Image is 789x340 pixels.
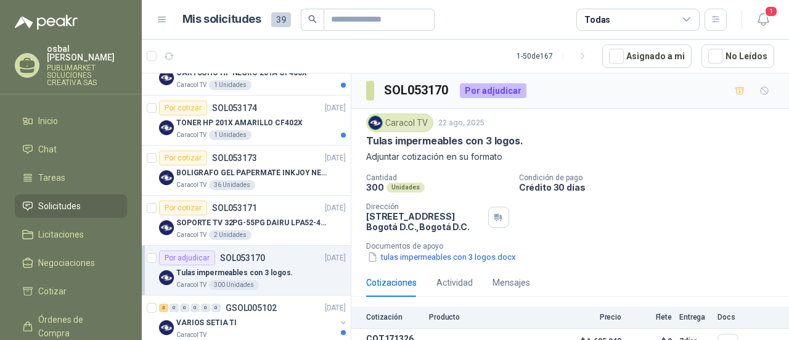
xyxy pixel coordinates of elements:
span: Licitaciones [38,228,84,241]
p: Caracol TV [176,230,206,240]
p: TONER HP 201X AMARILLO CF402X [176,117,303,129]
a: 3 0 0 0 0 0 GSOL005102[DATE] Company LogoVARIOS SETIA TICaracol TV [159,301,348,340]
p: Cotización [366,313,422,321]
p: 300 [366,182,384,193]
div: 3 [159,304,168,312]
div: 0 [201,304,210,312]
p: Entrega [679,313,710,321]
a: Por cotizarSOL053173[DATE] Company LogoBOLIGRAFO GEL PAPERMATE INKJOY NEGROCaracol TV36 Unidades [142,146,351,196]
p: Caracol TV [176,330,206,340]
a: Por cotizarSOL053171[DATE] Company LogoSOPORTE TV 32PG-55PG DAIRU LPA52-446KIT2Caracol TV2 Unidades [142,196,351,246]
span: search [308,15,317,23]
a: Solicitudes [15,194,127,218]
span: Tareas [38,171,65,185]
span: Solicitudes [38,199,81,213]
p: Tulas impermeables con 3 logos. [176,267,293,279]
p: 22 ago, 2025 [438,117,484,129]
h1: Mis solicitudes [182,10,261,28]
p: SOPORTE TV 32PG-55PG DAIRU LPA52-446KIT2 [176,217,330,229]
p: [DATE] [325,102,346,114]
p: Tulas impermeables con 3 logos. [366,135,523,147]
img: Company Logo [159,170,174,185]
a: Por adjudicarSOL053170[DATE] Company LogoTulas impermeables con 3 logos.Caracol TV300 Unidades [142,246,351,296]
div: Caracol TV [366,114,433,132]
p: Dirección [366,202,483,211]
p: Cantidad [366,173,509,182]
img: Company Logo [159,120,174,135]
p: Flete [629,313,672,321]
div: 0 [190,304,200,312]
div: 2 Unidades [209,230,251,240]
p: Caracol TV [176,130,206,140]
div: Actividad [436,276,473,289]
div: 1 Unidades [209,80,251,90]
p: [DATE] [325,152,346,164]
p: Caracol TV [176,180,206,190]
div: 300 Unidades [209,280,259,290]
a: Licitaciones [15,223,127,246]
a: Cotizar [15,280,127,303]
span: Inicio [38,114,58,128]
p: [DATE] [325,202,346,214]
a: Chat [15,138,127,161]
button: No Leídos [701,44,774,68]
button: 1 [752,9,774,31]
div: Todas [584,13,610,27]
span: Negociaciones [38,256,95,270]
img: Company Logo [159,220,174,235]
div: 1 Unidades [209,130,251,140]
p: Caracol TV [176,280,206,290]
a: Tareas [15,166,127,189]
button: Asignado a mi [602,44,692,68]
img: Logo peakr [15,15,78,30]
p: Condición de pago [519,173,784,182]
p: SOL053171 [212,204,257,212]
div: Por cotizar [159,151,207,165]
p: SOL053174 [212,104,257,112]
div: Cotizaciones [366,276,417,289]
p: Precio [560,313,621,321]
p: BOLIGRAFO GEL PAPERMATE INKJOY NEGRO [176,167,330,179]
img: Company Logo [369,116,382,130]
span: Órdenes de Compra [38,313,115,340]
a: Por cotizarSOL053174[DATE] Company LogoTONER HP 201X AMARILLO CF402XCaracol TV1 Unidades [142,96,351,146]
p: Docs [717,313,742,321]
p: osbal [PERSON_NAME] [47,44,127,62]
div: 0 [180,304,189,312]
div: Por cotizar [159,201,207,215]
div: Mensajes [493,276,530,289]
div: Unidades [386,183,425,193]
p: SOL053170 [220,254,265,262]
div: Por adjudicar [159,251,215,265]
span: Chat [38,143,57,156]
img: Company Logo [159,270,174,285]
span: Cotizar [38,284,67,298]
p: [DATE] [325,302,346,314]
div: Por cotizar [159,101,207,115]
a: Inicio [15,109,127,133]
p: Documentos de apoyo [366,242,784,251]
span: 1 [764,6,778,17]
div: 0 [170,304,179,312]
p: Producto [429,313,552,321]
a: Negociaciones [15,251,127,275]
p: [STREET_ADDRESS] Bogotá D.C. , Bogotá D.C. [366,211,483,232]
div: 36 Unidades [209,180,255,190]
div: 1 - 50 de 167 [517,46,592,66]
div: Por adjudicar [460,83,526,98]
p: Crédito 30 días [519,182,784,193]
img: Company Logo [159,70,174,85]
p: [DATE] [325,252,346,264]
p: GSOL005102 [226,304,277,312]
p: VARIOS SETIA TI [176,317,237,329]
p: Adjuntar cotización en su formato [366,150,774,164]
p: PUBLIMARKET SOLUCIONES CREATIVA SAS [47,64,127,86]
div: 0 [211,304,221,312]
p: SOL053173 [212,154,257,162]
span: 39 [271,12,291,27]
img: Company Logo [159,320,174,335]
button: tulas impermeables con 3 logos.docx [366,251,517,263]
p: Caracol TV [176,80,206,90]
h3: SOL053170 [384,81,450,100]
